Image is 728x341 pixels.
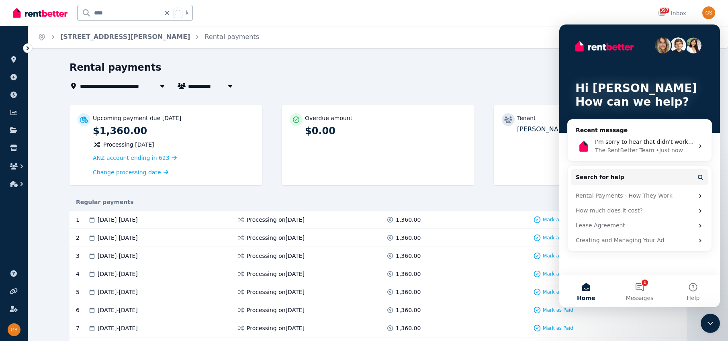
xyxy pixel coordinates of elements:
[186,10,188,16] span: k
[247,324,305,332] span: Processing on [DATE]
[76,216,88,224] div: 1
[36,114,524,120] span: I'm sorry to hear that didn't work for you. Could you please share more details about what happen...
[12,179,149,194] div: How much does it cost?
[702,6,715,19] img: Gabriel Sarajinsky
[658,9,686,17] div: Inbox
[12,208,149,223] div: Creating and Managing Your Ad
[543,307,573,313] span: Mark as Paid
[305,125,466,137] p: $0.00
[98,324,138,332] span: [DATE] - [DATE]
[247,306,305,314] span: Processing on [DATE]
[543,271,573,277] span: Mark as Paid
[76,288,88,296] div: 5
[12,194,149,208] div: Lease Agreement
[12,164,149,179] div: Rental Payments - How They Work
[53,251,107,283] button: Messages
[70,61,162,74] h1: Rental payments
[559,25,720,307] iframe: Intercom live chat
[16,149,65,157] span: Search for help
[396,216,421,224] span: 1,360.00
[543,253,573,259] span: Mark as Paid
[543,235,573,241] span: Mark as Paid
[93,114,181,122] p: Upcoming payment due [DATE]
[12,145,149,161] button: Search for help
[76,234,88,242] div: 2
[517,114,536,122] p: Tenant
[93,168,161,176] span: Change processing date
[396,324,421,332] span: 1,360.00
[76,324,88,332] div: 7
[701,314,720,333] iframe: Intercom live chat
[70,198,687,206] div: Regular payments
[660,8,669,13] span: 397
[543,325,573,331] span: Mark as Paid
[8,323,20,336] img: Gabriel Sarajinsky
[18,271,36,276] span: Home
[396,252,421,260] span: 1,360.00
[16,182,135,190] div: How much does it cost?
[93,125,254,137] p: $1,360.00
[103,141,154,149] span: Processing [DATE]
[396,306,421,314] span: 1,360.00
[67,271,94,276] span: Messages
[93,168,168,176] a: Change processing date
[16,167,135,176] div: Rental Payments - How They Work
[247,270,305,278] span: Processing on [DATE]
[16,197,135,205] div: Lease Agreement
[396,270,421,278] span: 1,360.00
[98,234,138,242] span: [DATE] - [DATE]
[98,270,138,278] span: [DATE] - [DATE]
[93,155,170,161] span: ANZ account ending in 623
[16,212,135,220] div: Creating and Managing Your Ad
[98,306,138,314] span: [DATE] - [DATE]
[543,216,573,223] span: Mark as Paid
[76,270,88,278] div: 4
[247,216,305,224] span: Processing on [DATE]
[76,252,88,260] div: 3
[98,288,138,296] span: [DATE] - [DATE]
[76,306,88,314] div: 6
[98,216,138,224] span: [DATE] - [DATE]
[305,114,352,122] p: Overdue amount
[28,26,269,48] nav: Breadcrumb
[60,33,190,41] a: [STREET_ADDRESS][PERSON_NAME]
[396,234,421,242] span: 1,360.00
[247,252,305,260] span: Processing on [DATE]
[97,122,124,130] div: • Just now
[247,288,305,296] span: Processing on [DATE]
[396,288,421,296] span: 1,360.00
[204,33,259,41] a: Rental payments
[13,7,67,19] img: RentBetter
[107,251,161,283] button: Help
[127,271,140,276] span: Help
[543,289,573,295] span: Mark as Paid
[98,252,138,260] span: [DATE] - [DATE]
[36,122,95,130] div: The RentBetter Team
[247,234,305,242] span: Processing on [DATE]
[517,125,679,134] p: [PERSON_NAME]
